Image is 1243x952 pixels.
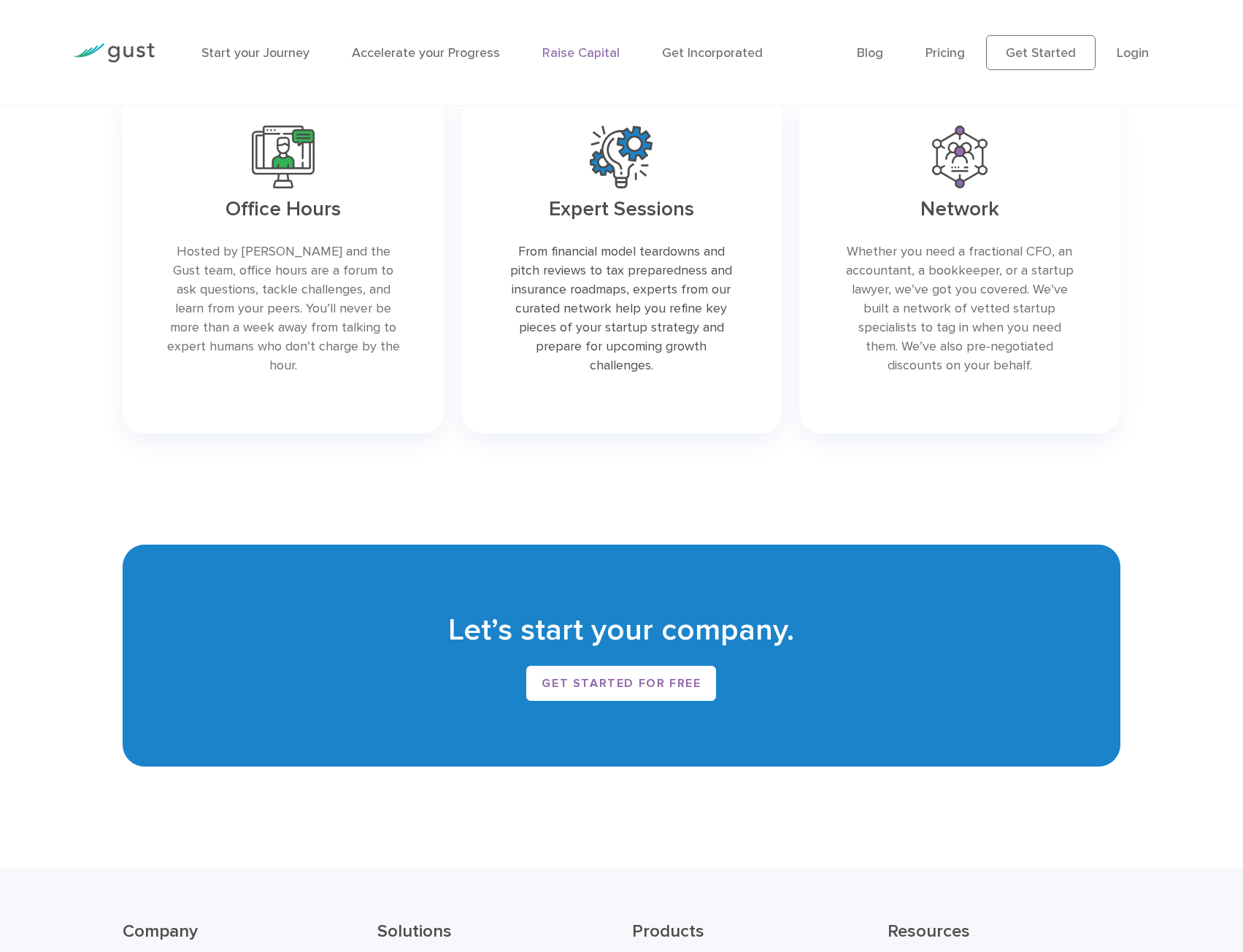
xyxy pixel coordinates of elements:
[542,45,620,61] a: Raise Capital
[145,610,1098,651] h2: Let’s start your company.
[662,45,763,61] a: Get Incorporated
[857,45,883,61] a: Blog
[526,666,716,701] a: Get started for free
[986,35,1096,70] a: Get Started
[925,45,965,61] a: Pricing
[1117,45,1149,61] a: Login
[352,45,500,61] a: Accelerate your Progress
[201,45,309,61] a: Start your Journey
[73,43,155,63] img: Gust Logo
